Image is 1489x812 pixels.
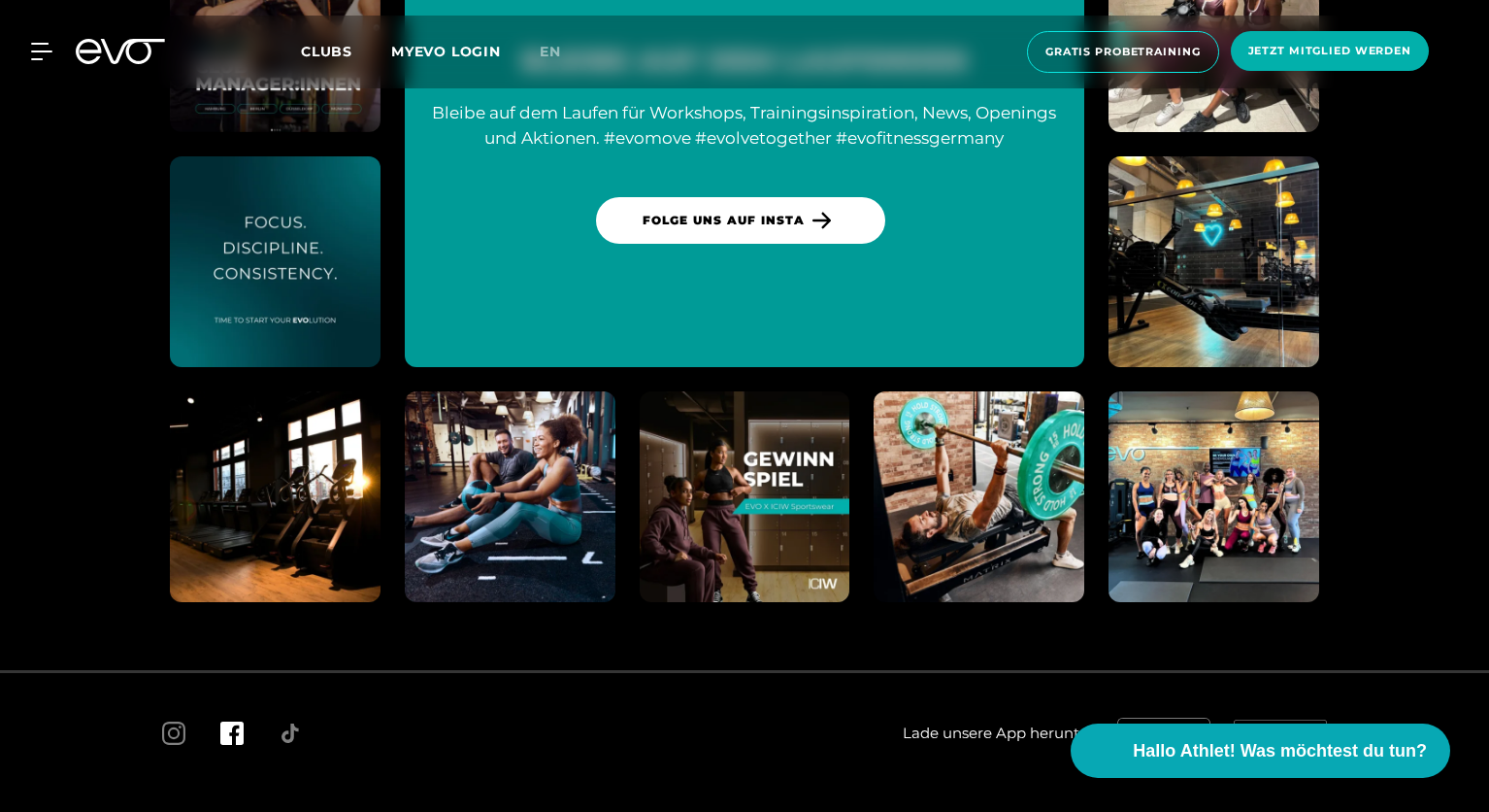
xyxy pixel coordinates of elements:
img: evofitness instagram [874,391,1084,602]
span: Hallo Athlet! Was möchtest du tun? [1133,738,1427,764]
a: Folge uns auf Insta [596,197,884,244]
img: evofitness app [1117,718,1210,749]
img: evofitness instagram [1108,156,1319,367]
div: Bleibe auf dem Laufen für Workshops, Trainingsinspiration, News, Openings und Aktionen. #evomove ... [428,101,1061,151]
img: evofitness instagram [170,156,381,367]
img: evofitness instagram [170,391,381,602]
a: en [540,41,584,63]
span: Clubs [301,43,352,60]
a: MYEVO LOGIN [391,43,501,60]
img: evofitness instagram [640,391,850,602]
span: en [540,43,561,60]
a: Gratis Probetraining [1021,31,1225,73]
span: Lade unsere App herunter [903,723,1094,745]
span: Gratis Probetraining [1045,44,1201,60]
a: Clubs [301,42,391,60]
img: evofitness app [1234,720,1327,747]
button: Hallo Athlet! Was möchtest du tun? [1071,724,1450,778]
span: Folge uns auf Insta [643,212,804,229]
img: evofitness instagram [1108,391,1319,602]
a: Jetzt Mitglied werden [1225,31,1435,73]
img: evofitness instagram [405,391,615,602]
span: Jetzt Mitglied werden [1248,43,1411,59]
